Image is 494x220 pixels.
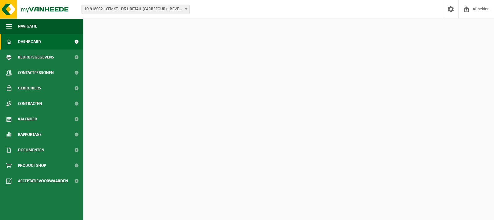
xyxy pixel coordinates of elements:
span: Contracten [18,96,42,111]
span: Bedrijfsgegevens [18,50,54,65]
span: Documenten [18,142,44,158]
span: Product Shop [18,158,46,173]
span: Kalender [18,111,37,127]
span: Gebruikers [18,80,41,96]
span: Dashboard [18,34,41,50]
span: Acceptatievoorwaarden [18,173,68,189]
span: Navigatie [18,19,37,34]
span: 10-918032 - CFMKT - D&L RETAIL (CARREFOUR) - BEVEREN-WAAS [82,5,190,14]
span: Rapportage [18,127,42,142]
span: Contactpersonen [18,65,54,80]
span: 10-918032 - CFMKT - D&L RETAIL (CARREFOUR) - BEVEREN-WAAS [82,5,189,14]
